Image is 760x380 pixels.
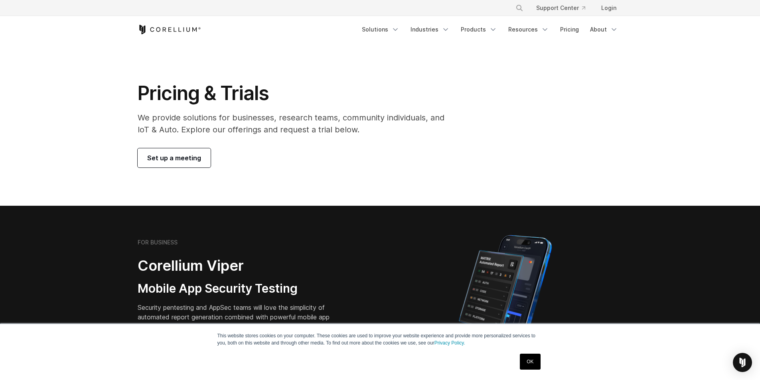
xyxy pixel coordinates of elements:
[445,231,565,371] img: Corellium MATRIX automated report on iPhone showing app vulnerability test results across securit...
[147,153,201,163] span: Set up a meeting
[555,22,584,37] a: Pricing
[138,303,342,331] p: Security pentesting and AppSec teams will love the simplicity of automated report generation comb...
[138,25,201,34] a: Corellium Home
[530,1,592,15] a: Support Center
[217,332,543,347] p: This website stores cookies on your computer. These cookies are used to improve your website expe...
[733,353,752,372] div: Open Intercom Messenger
[520,354,540,370] a: OK
[138,239,178,246] h6: FOR BUSINESS
[138,148,211,167] a: Set up a meeting
[357,22,404,37] a: Solutions
[503,22,554,37] a: Resources
[585,22,623,37] a: About
[138,112,456,136] p: We provide solutions for businesses, research teams, community individuals, and IoT & Auto. Explo...
[357,22,623,37] div: Navigation Menu
[138,81,456,105] h1: Pricing & Trials
[406,22,454,37] a: Industries
[456,22,502,37] a: Products
[434,340,465,346] a: Privacy Policy.
[138,281,342,296] h3: Mobile App Security Testing
[595,1,623,15] a: Login
[512,1,527,15] button: Search
[506,1,623,15] div: Navigation Menu
[138,257,342,275] h2: Corellium Viper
